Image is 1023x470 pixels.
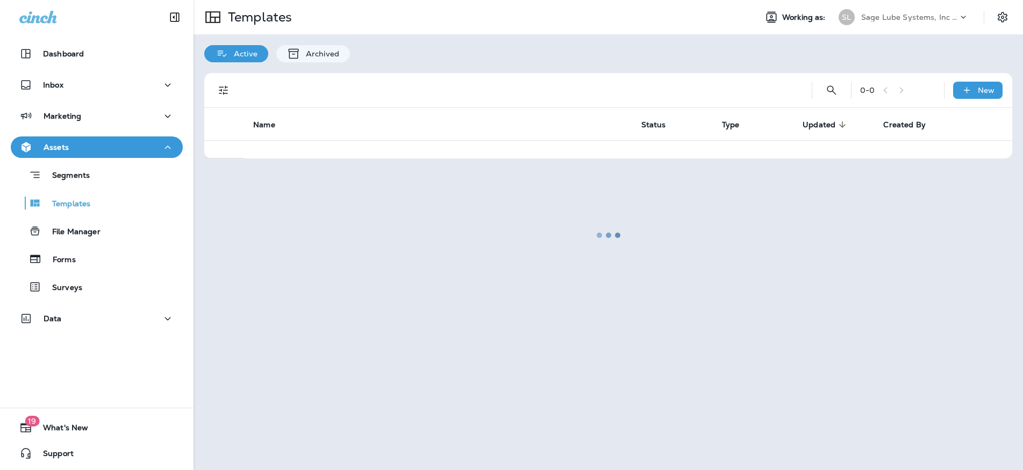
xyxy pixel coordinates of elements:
[32,423,88,436] span: What's New
[11,308,183,329] button: Data
[25,416,39,426] span: 19
[11,220,183,242] button: File Manager
[32,449,74,462] span: Support
[160,6,190,28] button: Collapse Sidebar
[41,199,90,209] p: Templates
[42,255,76,265] p: Forms
[11,417,183,438] button: 19What's New
[43,49,84,58] p: Dashboard
[11,163,183,186] button: Segments
[11,43,183,64] button: Dashboard
[11,248,183,270] button: Forms
[41,283,82,293] p: Surveys
[41,171,90,182] p: Segments
[978,86,995,95] p: New
[11,136,183,158] button: Assets
[44,112,81,120] p: Marketing
[44,314,62,323] p: Data
[44,143,69,151] p: Assets
[11,443,183,464] button: Support
[11,105,183,127] button: Marketing
[43,81,63,89] p: Inbox
[11,276,183,298] button: Surveys
[41,227,101,237] p: File Manager
[11,74,183,96] button: Inbox
[11,192,183,214] button: Templates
